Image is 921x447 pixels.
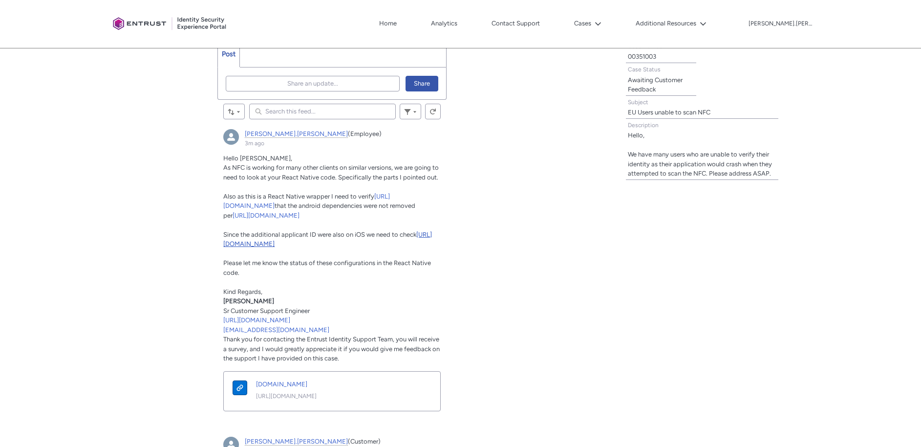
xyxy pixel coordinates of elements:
[218,41,240,67] a: Post
[489,16,542,31] a: Contact Support
[223,231,416,238] span: Since the additional applicant ID were also on iOS we need to check
[414,76,430,91] span: Share
[377,16,399,31] a: Home
[223,335,440,362] span: Thank you for contacting the Entrust Identity Support Team, you will receive a survey, and I woul...
[287,76,338,91] span: Share an update...
[256,380,415,389] a: [DOMAIN_NAME]
[222,50,236,58] span: Post
[628,99,648,106] span: Subject
[628,109,710,116] lightning-formatted-text: EU Users unable to scan NFC
[223,307,310,314] span: Sr Customer Support Engineer
[633,16,709,31] button: Additional Resources
[628,76,683,93] lightning-formatted-text: Awaiting Customer Feedback
[428,16,460,31] a: Analytics, opens in new tab
[425,104,441,119] button: Refresh this feed
[223,202,415,219] span: that the android dependencies were not removed per
[223,297,274,305] span: [PERSON_NAME]
[225,373,255,405] a: documentation.onfido.com
[223,316,290,324] a: [URL][DOMAIN_NAME]
[217,41,447,100] div: Chatter Publisher
[628,132,772,177] lightning-formatted-text: Hello, We have many users who are unable to verify their identity as their application would cras...
[217,123,447,425] article: nick.bates, 2m ago
[245,438,348,446] a: [PERSON_NAME].[PERSON_NAME]
[223,164,439,181] span: As NFC is working for many other clients on similar versions, we are going to need to look at you...
[223,129,239,145] img: External User - nick.bates (null)
[223,193,374,200] span: Also as this is a React Native wrapper I need to verify
[223,155,292,162] span: Hello [PERSON_NAME],
[245,140,264,147] a: 3m ago
[249,104,396,119] input: Search this feed...
[233,212,300,219] a: [URL][DOMAIN_NAME]
[223,288,262,295] span: Kind Regards,
[348,438,381,445] span: (Customer)
[223,129,239,145] div: nick.bates
[628,53,656,60] lightning-formatted-text: 00351003
[572,16,604,31] button: Cases
[223,259,431,276] span: Please let me know the status of these configurations in the React Native code.
[348,130,382,137] span: (Employee)
[748,18,813,28] button: User Profile hank.hsu
[628,66,661,73] span: Case Status
[747,221,921,447] iframe: Qualified Messenger
[406,76,438,91] button: Share
[256,392,415,401] a: [URL][DOMAIN_NAME]
[749,21,812,27] p: [PERSON_NAME].[PERSON_NAME]
[628,122,659,129] span: Description
[223,326,329,334] a: [EMAIL_ADDRESS][DOMAIN_NAME]
[245,130,348,138] a: [PERSON_NAME].[PERSON_NAME]
[226,76,400,91] button: Share an update...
